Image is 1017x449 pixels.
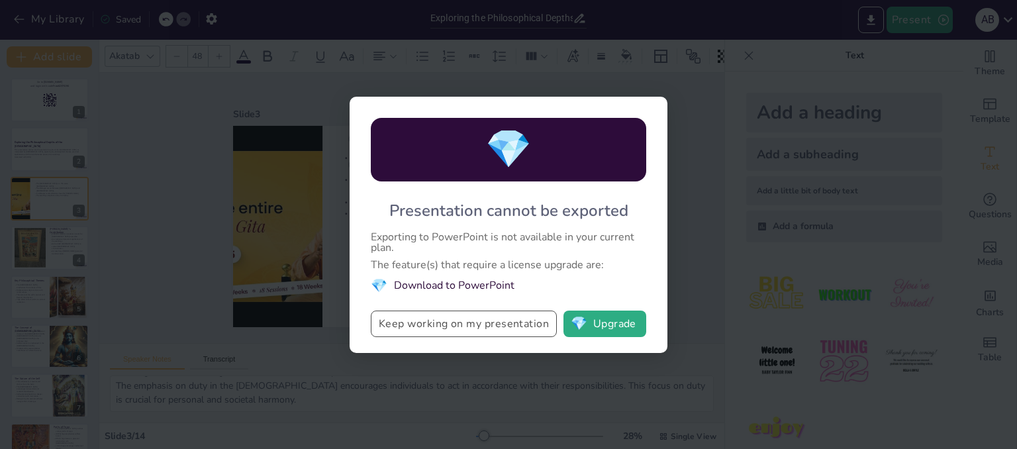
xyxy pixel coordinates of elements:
span: diamond [371,277,387,295]
div: The feature(s) that require a license upgrade are: [371,260,646,270]
button: Keep working on my presentation [371,311,557,337]
button: diamondUpgrade [563,311,646,337]
div: Exporting to PowerPoint is not available in your current plan. [371,232,646,253]
span: diamond [571,317,587,330]
li: Download to PowerPoint [371,277,646,295]
div: Presentation cannot be exported [389,200,628,221]
span: diamond [485,124,532,175]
